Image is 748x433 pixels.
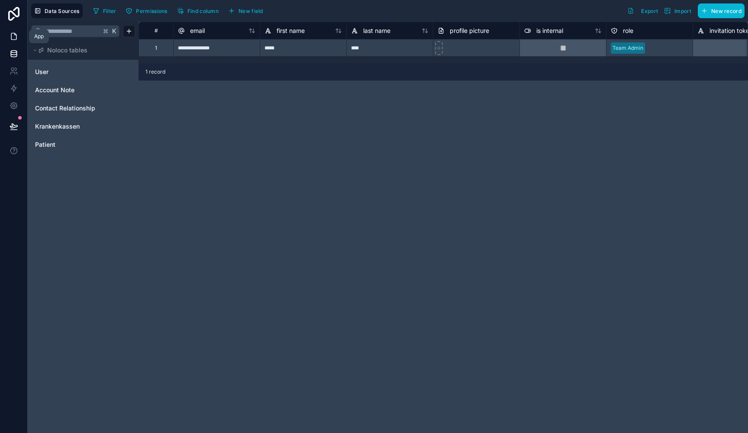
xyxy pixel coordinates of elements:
[31,83,135,97] div: Account Note
[35,104,95,113] span: Contact Relationship
[35,86,105,94] a: Account Note
[45,8,80,14] span: Data Sources
[187,8,219,14] span: Find column
[450,26,489,35] span: profile picture
[47,46,87,55] span: Noloco tables
[35,104,105,113] a: Contact Relationship
[35,122,105,131] a: Krankenkassen
[35,86,74,94] span: Account Note
[31,65,135,79] div: User
[613,44,643,52] div: Team Admin
[35,68,105,76] a: User
[363,26,390,35] span: last name
[190,26,205,35] span: email
[31,3,83,18] button: Data Sources
[674,8,691,14] span: Import
[145,68,165,75] span: 1 record
[155,45,157,52] div: 1
[31,120,135,133] div: Krankenkassen
[623,26,633,35] span: role
[35,68,48,76] span: User
[641,8,658,14] span: Export
[90,4,119,17] button: Filter
[698,3,745,18] button: New record
[145,27,167,34] div: #
[225,4,266,17] button: New field
[277,26,305,35] span: first name
[35,122,80,131] span: Krankenkassen
[536,26,563,35] span: is internal
[694,3,745,18] a: New record
[34,33,44,40] div: App
[31,101,135,115] div: Contact Relationship
[31,138,135,152] div: Patient
[239,8,263,14] span: New field
[123,4,170,17] button: Permissions
[661,3,694,18] button: Import
[35,140,55,149] span: Patient
[31,44,130,56] button: Noloco tables
[123,4,174,17] a: Permissions
[136,8,167,14] span: Permissions
[624,3,661,18] button: Export
[103,8,116,14] span: Filter
[35,140,105,149] a: Patient
[174,4,222,17] button: Find column
[111,28,117,34] span: K
[711,8,742,14] span: New record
